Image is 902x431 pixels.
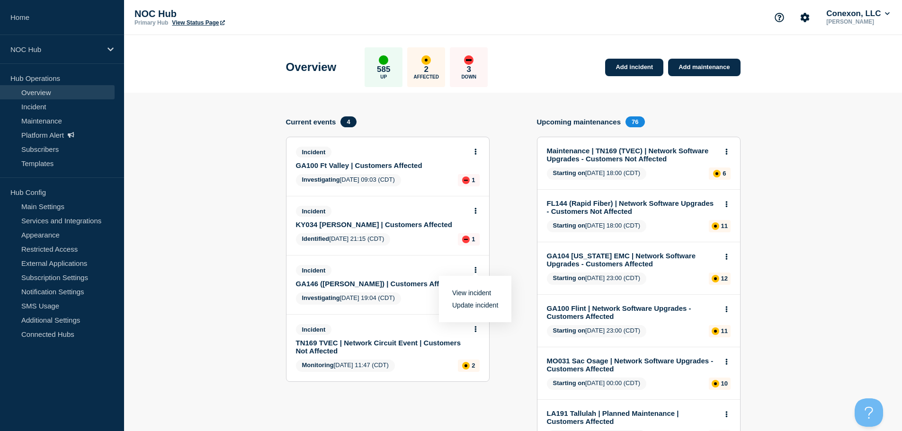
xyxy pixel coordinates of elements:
[296,265,332,276] span: Incident
[721,327,728,334] p: 11
[855,398,883,427] iframe: Help Scout Beacon - Open
[547,147,718,163] a: Maintenance | TN169 (TVEC) | Network Software Upgrades - Customers Not Affected
[547,220,647,232] span: [DATE] 18:00 (CDT)
[452,301,498,309] a: Update incident
[824,18,892,25] p: [PERSON_NAME]
[537,118,621,126] h4: Upcoming maintenances
[302,294,340,301] span: Investigating
[286,118,336,126] h4: Current events
[10,45,101,53] p: NOC Hub
[302,235,330,242] span: Identified
[723,170,726,177] p: 6
[547,252,718,268] a: GA104 [US_STATE] EMC | Network Software Upgrades - Customers Affected
[462,362,470,369] div: affected
[414,74,439,79] p: Affected
[824,9,892,18] button: Conexon, LLC
[712,275,719,282] div: affected
[302,361,334,369] span: Monitoring
[296,324,332,335] span: Incident
[302,176,340,183] span: Investigating
[462,236,470,243] div: down
[547,167,647,180] span: [DATE] 18:00 (CDT)
[296,233,391,246] span: [DATE] 21:15 (CDT)
[172,19,224,26] a: View Status Page
[286,61,337,74] h1: Overview
[134,19,168,26] p: Primary Hub
[464,55,473,65] div: down
[296,280,467,288] a: GA146 ([PERSON_NAME]) | Customers Affected
[547,273,647,285] span: [DATE] 23:00 (CDT)
[721,275,728,282] p: 12
[547,357,718,373] a: MO031 Sac Osage | Network Software Upgrades - Customers Affected
[553,327,586,334] span: Starting on
[547,304,718,320] a: GA100 Flint | Network Software Upgrades - Customers Affected
[461,74,476,79] p: Down
[379,55,388,65] div: up
[769,8,789,27] button: Support
[296,174,401,186] span: [DATE] 09:03 (CDT)
[547,199,718,215] a: FL144 (Rapid Fiber) | Network Software Upgrades - Customers Not Affected
[547,378,647,390] span: [DATE] 00:00 (CDT)
[712,380,719,387] div: affected
[712,222,719,230] div: affected
[296,161,467,169] a: GA100 Ft Valley | Customers Affected
[605,59,663,76] a: Add incident
[547,409,718,425] a: LA191 Tallulah | Planned Maintenance | Customers Affected
[721,222,728,229] p: 11
[452,289,491,297] a: View incident
[462,176,470,184] div: down
[553,379,586,387] span: Starting on
[553,169,586,176] span: Starting on
[296,339,467,355] a: TN169 TVEC | Network Circuit Event | Customers Not Affected
[134,9,324,19] p: NOC Hub
[547,325,647,337] span: [DATE] 23:00 (CDT)
[795,8,815,27] button: Account settings
[472,236,475,243] p: 1
[296,292,401,305] span: [DATE] 19:04 (CDT)
[424,65,429,74] p: 2
[377,65,390,74] p: 585
[712,327,719,335] div: affected
[668,59,740,76] a: Add maintenance
[472,176,475,184] p: 1
[467,65,471,74] p: 3
[625,116,644,127] span: 76
[296,220,467,229] a: KY034 [PERSON_NAME] | Customers Affected
[713,170,721,177] div: affected
[553,222,586,229] span: Starting on
[340,116,356,127] span: 4
[380,74,387,79] p: Up
[296,360,395,372] span: [DATE] 11:47 (CDT)
[553,274,586,281] span: Starting on
[296,206,332,217] span: Incident
[472,362,475,369] p: 2
[721,380,728,387] p: 10
[421,55,431,65] div: affected
[296,147,332,158] span: Incident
